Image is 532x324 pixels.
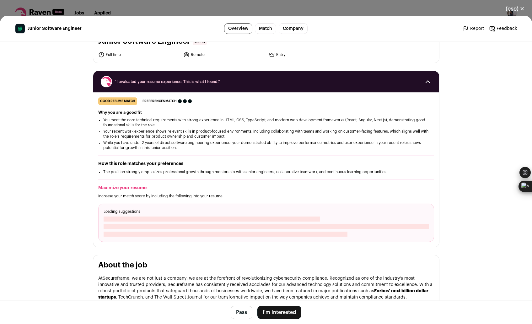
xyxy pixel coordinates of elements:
[231,306,252,319] button: Pass
[28,25,82,32] span: Junior Software Engineer
[98,97,137,105] div: good resume match
[103,169,429,174] li: The position strongly emphasizes professional growth through mentorship with senior engineers, co...
[257,306,301,319] button: I'm Interested
[98,204,434,242] div: Loading suggestions
[98,110,434,115] h2: Why you are a good fit
[498,2,532,16] button: Close modal
[489,25,517,32] a: Feedback
[15,24,25,33] img: c1e051a8daea15d593ca57c1a00f6c91f7e879a17bc438980e6ad9efe5fa122e
[98,275,434,300] p: At , we are not just a company; we are at the forefront of revolutionizing cybersecurity complian...
[463,25,484,32] a: Report
[103,129,429,139] li: Your recent work experience shows relevant skills in product-focused environments, including coll...
[103,140,429,150] li: While you have under 2 years of direct software engineering experience, your demonstrated ability...
[98,260,434,270] h2: About the job
[224,23,252,34] a: Overview
[183,52,265,58] li: Remote
[103,118,429,128] li: You meet the core technical requirements with strong experience in HTML, CSS, TypeScript, and mod...
[98,185,434,191] h2: Maximize your resume
[103,276,129,281] a: Secureframe
[98,52,180,58] li: Full time
[98,194,434,199] p: Increase your match score by including the following into your resume
[98,161,434,167] h2: How this role matches your preferences
[255,23,276,34] a: Match
[115,79,418,84] span: “I evaluated your resume experience. This is what I found.”
[279,23,308,34] a: Company
[269,52,350,58] li: Entry
[142,98,177,104] span: Preferences match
